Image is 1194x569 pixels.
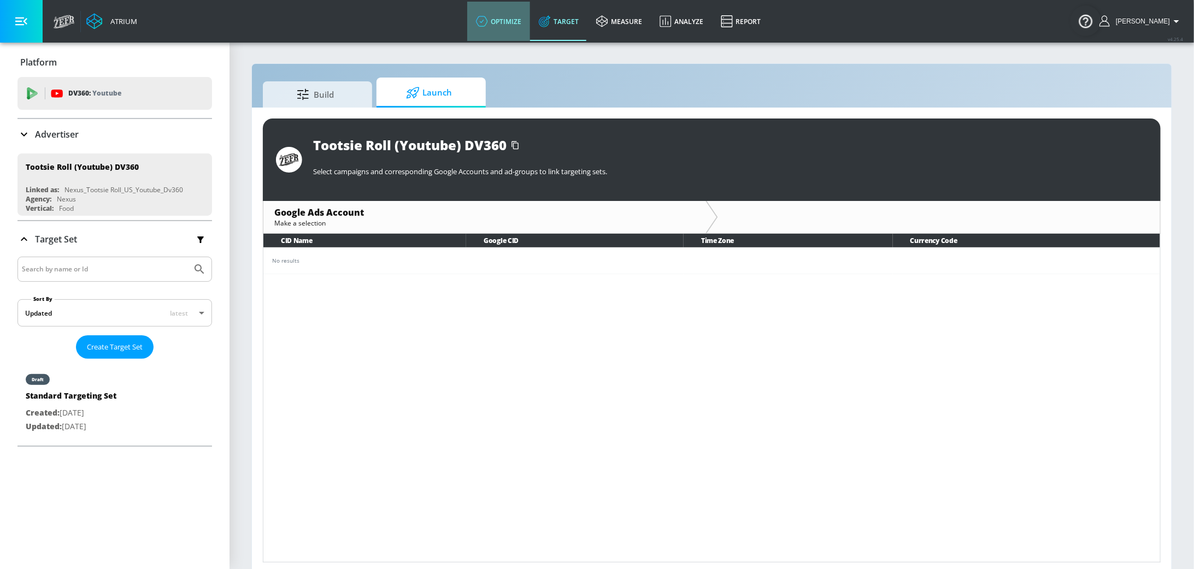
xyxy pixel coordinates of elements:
[26,162,139,172] div: Tootsie Roll (Youtube) DV360
[22,262,187,276] input: Search by name or Id
[1111,17,1170,25] span: login as: stephanie.wolklin@zefr.com
[587,2,651,41] a: measure
[26,420,116,434] p: [DATE]
[17,77,212,110] div: DV360: Youtube
[76,335,154,359] button: Create Target Set
[467,2,530,41] a: optimize
[32,377,44,382] div: draft
[170,309,188,318] span: latest
[26,406,116,420] p: [DATE]
[651,2,712,41] a: Analyze
[274,81,357,108] span: Build
[87,341,143,353] span: Create Target Set
[35,128,79,140] p: Advertiser
[26,421,62,431] span: Updated:
[25,309,52,318] div: Updated
[387,80,470,106] span: Launch
[59,204,74,213] div: Food
[313,136,507,154] div: Tootsie Roll (Youtube) DV360
[35,233,77,245] p: Target Set
[26,194,51,204] div: Agency:
[274,218,695,228] div: Make a selection
[17,119,212,150] div: Advertiser
[263,201,705,233] div: Google Ads AccountMake a selection
[17,153,212,216] div: Tootsie Roll (Youtube) DV360Linked as:Nexus_Tootsie Roll_US_Youtube_Dv360Agency:NexusVertical:Food
[92,87,121,99] p: Youtube
[17,363,212,441] div: draftStandard Targeting SetCreated:[DATE]Updated:[DATE]
[17,359,212,446] nav: list of Target Set
[1071,5,1101,36] button: Open Resource Center
[17,257,212,446] div: Target Set
[684,234,892,247] th: Time Zone
[26,204,54,213] div: Vertical:
[26,407,60,418] span: Created:
[712,2,769,41] a: Report
[26,185,59,194] div: Linked as:
[1099,15,1183,28] button: [PERSON_NAME]
[313,167,1148,176] p: Select campaigns and corresponding Google Accounts and ad-groups to link targeting sets.
[1168,36,1183,42] span: v 4.25.4
[466,234,684,247] th: Google CID
[893,234,1160,247] th: Currency Code
[86,13,137,29] a: Atrium
[274,206,695,218] div: Google Ads Account
[272,257,1151,265] div: No results
[26,390,116,406] div: Standard Targeting Set
[68,87,121,99] p: DV360:
[263,234,466,247] th: CID Name
[57,194,76,204] div: Nexus
[20,56,57,68] p: Platform
[17,221,212,257] div: Target Set
[106,16,137,26] div: Atrium
[17,47,212,78] div: Platform
[64,185,183,194] div: Nexus_Tootsie Roll_US_Youtube_Dv360
[530,2,587,41] a: Target
[31,295,55,303] label: Sort By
